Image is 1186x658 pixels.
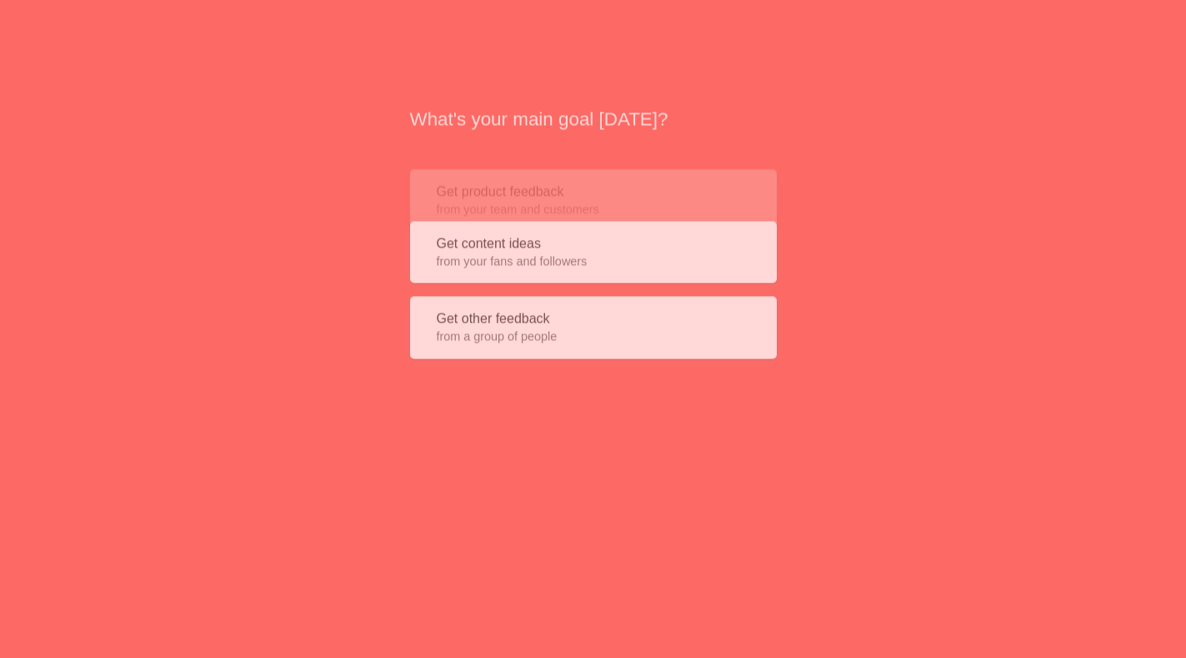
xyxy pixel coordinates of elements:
[410,98,777,123] h2: What's your main goal [DATE]?
[410,137,777,199] button: Get product feedbackfrom your team and customers
[410,288,777,350] button: Get other feedbackfrom a group of people
[437,319,750,336] span: from a group of people
[437,244,750,261] span: from your fans and followers
[410,213,777,275] button: Get content ideasfrom your fans and followers
[437,168,750,185] span: from your team and customers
